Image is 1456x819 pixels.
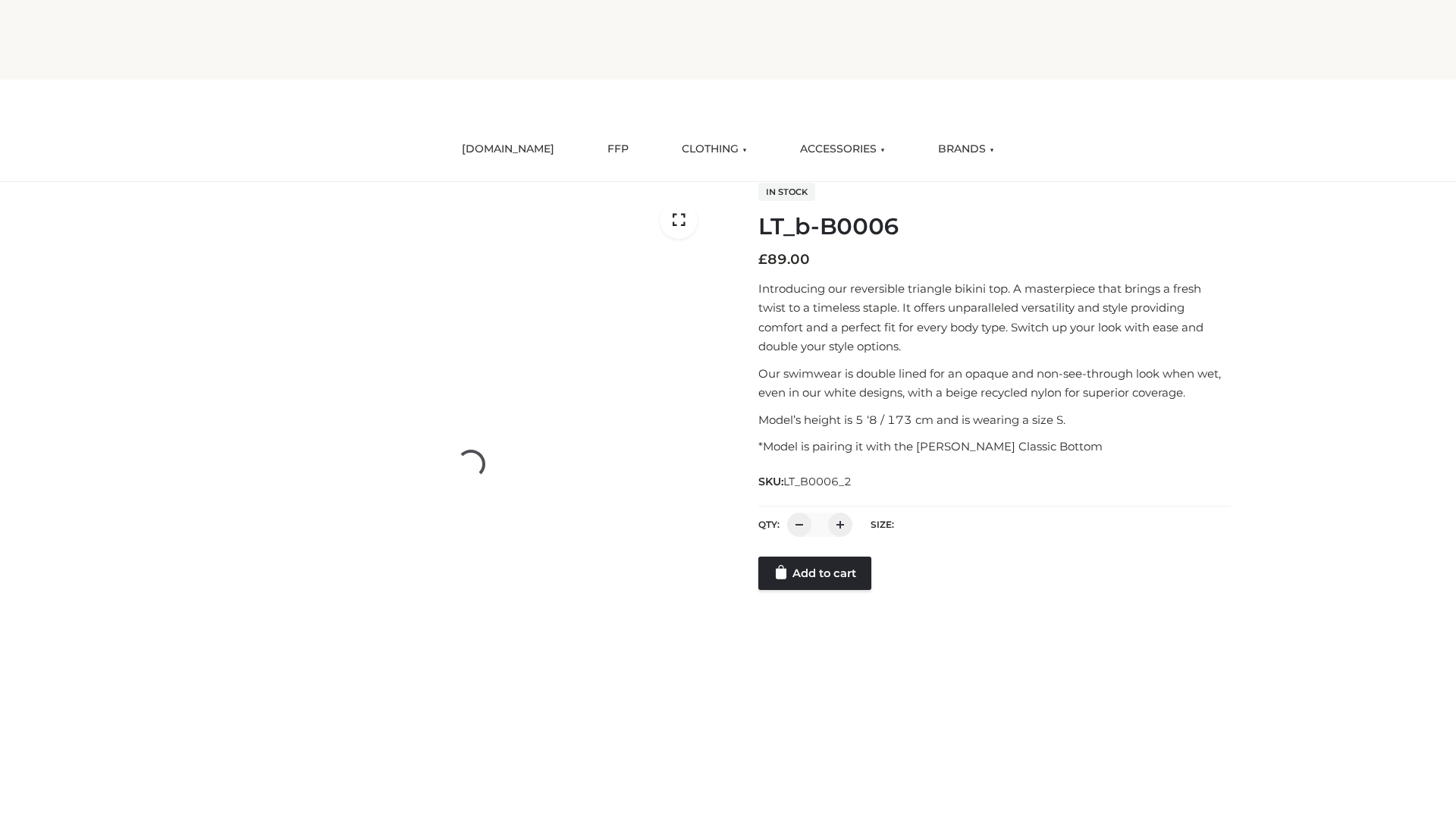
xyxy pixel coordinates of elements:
span: LT_B0006_2 [783,475,852,488]
label: QTY: [758,519,780,530]
p: Introducing our reversible triangle bikini top. A masterpiece that brings a fresh twist to a time... [758,279,1231,356]
bdi: 89.00 [758,251,810,268]
p: Model’s height is 5 ‘8 / 173 cm and is wearing a size S. [758,410,1231,430]
a: FFP [596,133,640,166]
span: In stock [758,183,815,201]
a: [DOMAIN_NAME] [450,133,566,166]
span: £ [758,251,767,268]
a: ACCESSORIES [789,133,896,166]
span: SKU: [758,472,853,491]
a: CLOTHING [670,133,758,166]
a: BRANDS [927,133,1006,166]
p: Our swimwear is double lined for an opaque and non-see-through look when wet, even in our white d... [758,364,1231,403]
h1: LT_b-B0006 [758,213,1231,240]
a: Add to cart [758,557,871,590]
p: *Model is pairing it with the [PERSON_NAME] Classic Bottom [758,437,1231,457]
label: Size: [871,519,894,530]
